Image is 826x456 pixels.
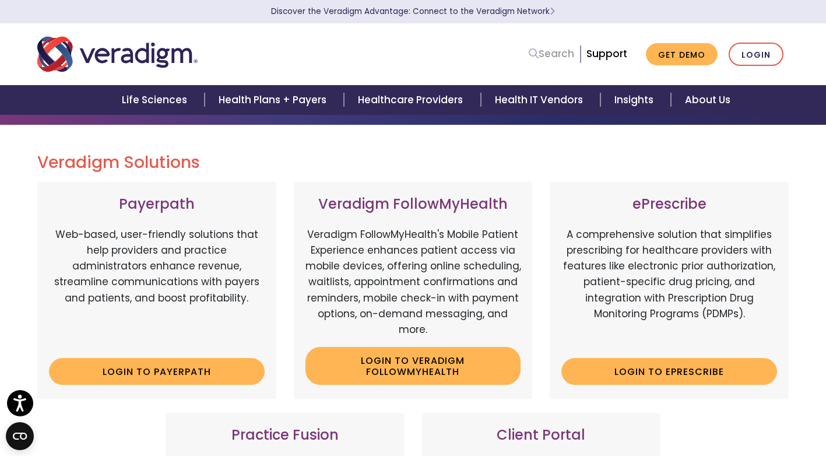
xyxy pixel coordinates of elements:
[561,358,777,385] a: Login to ePrescribe
[586,47,627,61] a: Support
[729,43,783,66] a: Login
[49,358,265,385] a: Login to Payerpath
[271,6,555,17] a: Discover the Veradigm Advantage: Connect to the Veradigm NetworkLearn More
[305,196,521,213] h3: Veradigm FollowMyHealth
[646,43,718,66] a: Get Demo
[529,46,574,62] a: Search
[6,422,34,450] button: Open CMP widget
[177,427,393,444] h3: Practice Fusion
[37,35,198,73] img: Veradigm logo
[602,372,812,442] iframe: Drift Chat Widget
[434,427,649,444] h3: Client Portal
[600,85,671,115] a: Insights
[344,85,480,115] a: Healthcare Providers
[481,85,600,115] a: Health IT Vendors
[671,85,744,115] a: About Us
[37,153,789,173] h2: Veradigm Solutions
[561,196,777,213] h3: ePrescribe
[305,227,521,338] p: Veradigm FollowMyHealth's Mobile Patient Experience enhances patient access via mobile devices, o...
[205,85,344,115] a: Health Plans + Payers
[561,227,777,349] p: A comprehensive solution that simplifies prescribing for healthcare providers with features like ...
[49,227,265,349] p: Web-based, user-friendly solutions that help providers and practice administrators enhance revenu...
[49,196,265,213] h3: Payerpath
[550,6,555,17] span: Learn More
[108,85,205,115] a: Life Sciences
[305,347,521,385] a: Login to Veradigm FollowMyHealth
